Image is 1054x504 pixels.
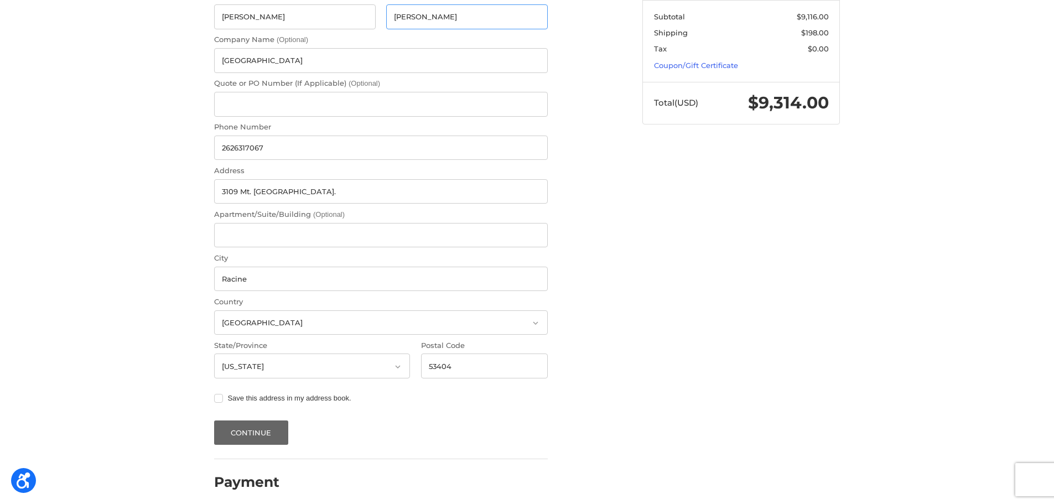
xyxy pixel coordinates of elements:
[214,165,548,176] label: Address
[214,340,410,351] label: State/Province
[214,34,548,45] label: Company Name
[214,209,548,220] label: Apartment/Suite/Building
[349,79,380,87] small: (Optional)
[214,420,288,445] button: Continue
[214,474,279,491] h2: Payment
[801,28,829,37] span: $198.00
[654,61,738,70] a: Coupon/Gift Certificate
[214,394,548,403] label: Save this address in my address book.
[797,12,829,21] span: $9,116.00
[277,35,308,44] small: (Optional)
[808,44,829,53] span: $0.00
[214,297,548,308] label: Country
[654,12,685,21] span: Subtotal
[421,340,548,351] label: Postal Code
[313,210,345,219] small: (Optional)
[214,253,548,264] label: City
[654,97,698,108] span: Total (USD)
[214,78,548,89] label: Quote or PO Number (If Applicable)
[214,122,548,133] label: Phone Number
[748,92,829,113] span: $9,314.00
[654,44,667,53] span: Tax
[654,28,688,37] span: Shipping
